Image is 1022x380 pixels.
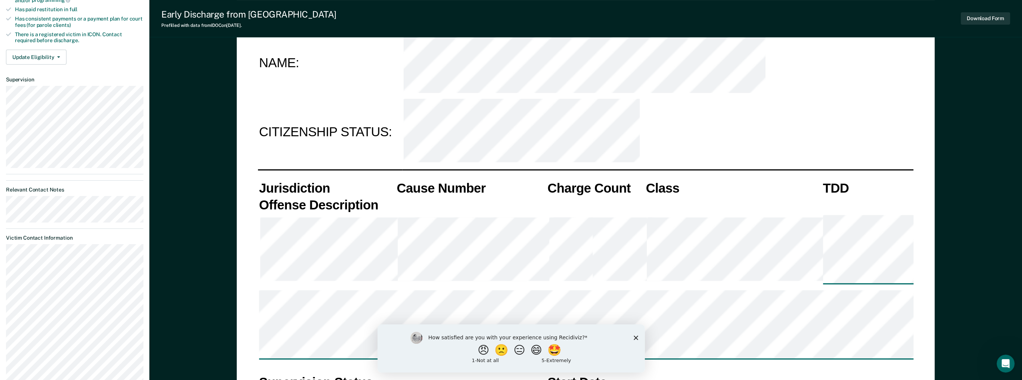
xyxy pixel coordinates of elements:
th: Charge Count [546,180,644,197]
span: clients) [53,22,71,28]
dt: Relevant Contact Notes [6,187,143,193]
dt: Victim Contact Information [6,235,143,241]
div: There is a registered victim in ICON. Contact required before [15,31,143,44]
th: Jurisdiction [258,180,395,197]
th: Class [644,180,821,197]
div: Has paid restitution in [15,6,143,13]
th: TDD [821,180,913,197]
th: Cause Number [395,180,546,197]
div: Has consistent payments or a payment plan for court fees (for parole [15,16,143,28]
button: Update Eligibility [6,50,66,65]
span: discharge. [54,37,79,43]
iframe: Intercom live chat [997,355,1015,373]
dt: Supervision [6,77,143,83]
th: Offense Description [258,197,395,214]
td: NAME: [258,28,402,97]
span: full [69,6,77,12]
iframe: Survey by Kim from Recidiviz [378,324,645,373]
button: Download Form [961,12,1010,25]
div: Early Discharge from [GEOGRAPHIC_DATA] [161,9,336,20]
td: CITIZENSHIP STATUS: [258,97,402,167]
div: Prefilled with data from IDOC on [DATE] . [161,23,336,28]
